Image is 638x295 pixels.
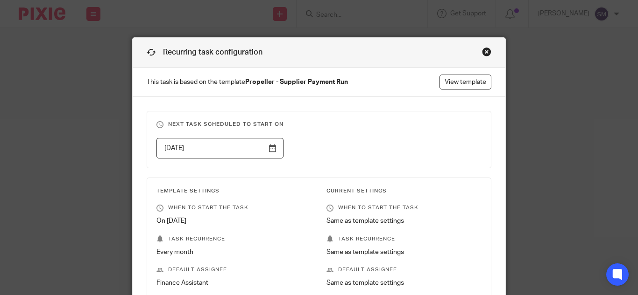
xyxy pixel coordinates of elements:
strong: Propeller - Supplier Payment Run [245,79,348,85]
h3: Current Settings [326,187,482,195]
span: This task is based on the template [147,77,348,87]
h3: Next task scheduled to start on [156,121,482,128]
h1: Recurring task configuration [147,47,262,58]
p: Default assignee [156,266,312,274]
p: On [DATE] [156,216,312,226]
p: Same as template settings [326,278,482,288]
p: Task recurrence [326,235,482,243]
p: Default assignee [326,266,482,274]
p: Same as template settings [326,216,482,226]
h3: Template Settings [156,187,312,195]
p: When to start the task [326,204,482,212]
p: When to start the task [156,204,312,212]
p: Every month [156,247,312,257]
a: View template [440,75,491,89]
div: Close this dialog window [482,47,491,56]
p: Same as template settings [326,247,482,257]
p: Task recurrence [156,235,312,243]
p: Finance Assistant [156,278,312,288]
